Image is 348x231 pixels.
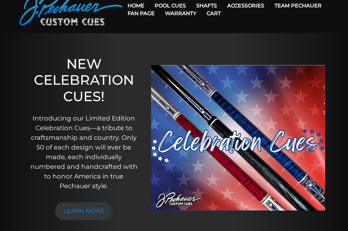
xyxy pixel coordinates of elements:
p: Introducing our Limited Edition Celebration Cues—a tribute to craftsmanship and country. Only 50 ... [29,113,138,191]
a: Warranty [160,5,201,22]
a: LEARN MORE [55,202,112,220]
h1: NEW CELEBRATION CUES! [29,56,138,104]
a: Fan Page [122,5,160,22]
a: Cart [201,5,226,22]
